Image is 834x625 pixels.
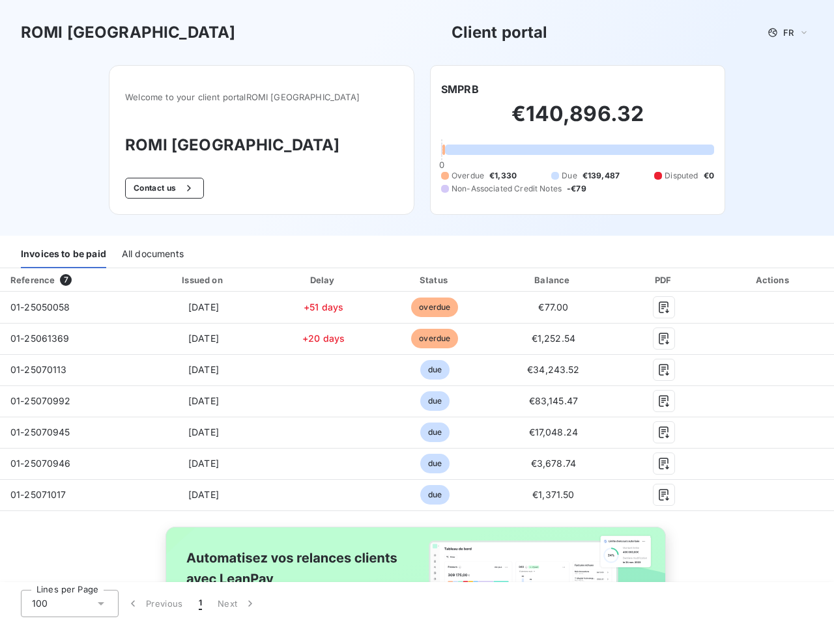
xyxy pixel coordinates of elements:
span: [DATE] [188,364,219,375]
span: €139,487 [582,170,620,182]
span: overdue [411,298,458,317]
div: Status [381,273,489,286]
button: Previous [119,590,191,617]
span: 01-25050058 [10,301,70,312]
div: Invoices to be paid [21,241,106,268]
span: €83,145.47 [529,395,579,406]
span: due [420,423,450,442]
span: +51 days [304,301,343,312]
div: Balance [495,273,613,286]
span: due [420,454,450,473]
span: €1,330 [489,170,517,182]
span: [DATE] [188,426,219,437]
span: +20 days [302,333,345,344]
span: due [420,360,450,380]
span: 01-25070992 [10,395,71,406]
span: 100 [32,597,48,610]
span: €34,243.52 [527,364,580,375]
span: 01-25071017 [10,489,66,500]
span: [DATE] [188,301,219,312]
div: Delay [272,273,375,286]
h6: SMPRB [441,81,479,97]
span: 01-25070113 [10,364,67,375]
span: Overdue [452,170,484,182]
span: 0 [439,160,444,170]
span: 7 [60,274,72,286]
span: 01-25061369 [10,333,70,344]
span: €3,678.74 [531,458,576,469]
h3: ROMI [GEOGRAPHIC_DATA] [125,133,398,157]
span: Disputed [665,170,698,182]
div: Reference [10,275,55,285]
span: due [420,485,450,505]
span: due [420,391,450,411]
div: PDF [618,273,710,286]
span: Non-Associated Credit Notes [452,183,562,195]
span: [DATE] [188,458,219,469]
button: Next [210,590,265,617]
span: 1 [199,597,202,610]
h3: Client portal [452,21,548,44]
span: 01-25070946 [10,458,71,469]
div: All documents [122,241,184,268]
button: Contact us [125,178,204,199]
span: -€79 [567,183,586,195]
span: Welcome to your client portal ROMI [GEOGRAPHIC_DATA] [125,92,398,102]
span: €77.00 [538,301,568,312]
span: €17,048.24 [529,426,579,437]
span: Due [562,170,577,182]
span: €0 [704,170,714,182]
h2: €140,896.32 [441,101,714,140]
span: €1,371.50 [532,489,574,500]
span: 01-25070945 [10,426,70,437]
span: FR [783,27,794,38]
span: [DATE] [188,489,219,500]
div: Issued on [141,273,266,286]
span: overdue [411,329,458,348]
span: [DATE] [188,395,219,406]
span: [DATE] [188,333,219,344]
h3: ROMI [GEOGRAPHIC_DATA] [21,21,235,44]
button: 1 [191,590,210,617]
div: Actions [715,273,831,286]
span: €1,252.54 [532,333,575,344]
